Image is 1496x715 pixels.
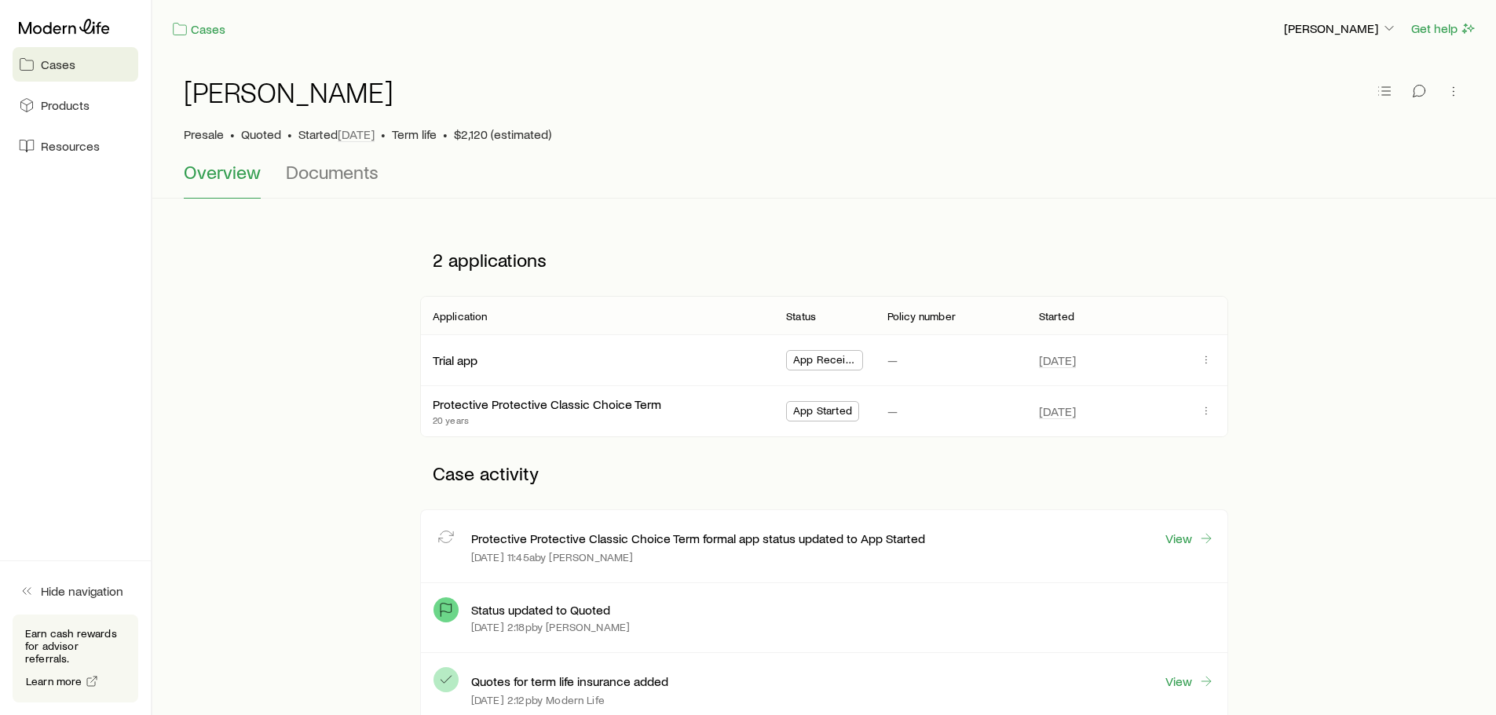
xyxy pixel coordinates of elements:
span: Quoted [241,126,281,142]
span: • [287,126,292,142]
button: Get help [1410,20,1477,38]
a: Trial app [433,352,477,367]
p: 20 years [433,414,661,426]
p: Application [433,310,488,323]
p: Status updated to Quoted [471,602,610,618]
div: Protective Protective Classic Choice Term [433,396,661,413]
p: Policy number [887,310,956,323]
p: — [887,352,898,368]
div: Earn cash rewards for advisor referrals.Learn more [13,615,138,702]
span: Documents [286,161,379,183]
span: [DATE] [1039,403,1076,419]
p: Status [786,310,816,323]
a: View [1165,673,1215,690]
span: Learn more [26,676,82,687]
p: Protective Protective Classic Choice Term formal app status updated to App Started [471,531,925,546]
p: Quotes for term life insurance added [471,673,668,689]
span: $2,120 (estimated) [454,126,551,142]
p: [DATE] 11:45a by [PERSON_NAME] [471,551,634,564]
div: Case details tabs [184,161,1465,199]
p: Case activity [420,450,1228,497]
p: [DATE] 2:18p by [PERSON_NAME] [471,621,630,633]
span: [DATE] [338,126,375,142]
a: View [1165,530,1215,547]
span: App Started [793,404,852,421]
span: Term life [392,126,437,142]
button: Hide navigation [13,574,138,608]
span: • [381,126,386,142]
span: • [443,126,448,142]
button: [PERSON_NAME] [1283,20,1398,38]
p: [DATE] 2:12p by Modern Life [471,694,605,706]
p: Started [298,126,375,142]
p: — [887,403,898,419]
p: Started [1039,310,1074,323]
p: Earn cash rewards for advisor referrals. [25,627,126,665]
span: App Received [793,353,856,370]
p: 2 applications [420,236,1228,283]
a: Protective Protective Classic Choice Term [433,396,661,411]
span: [DATE] [1039,352,1076,368]
span: Hide navigation [41,583,123,599]
div: Trial app [433,352,477,369]
h1: [PERSON_NAME] [184,76,393,108]
p: [PERSON_NAME] [1284,20,1397,36]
